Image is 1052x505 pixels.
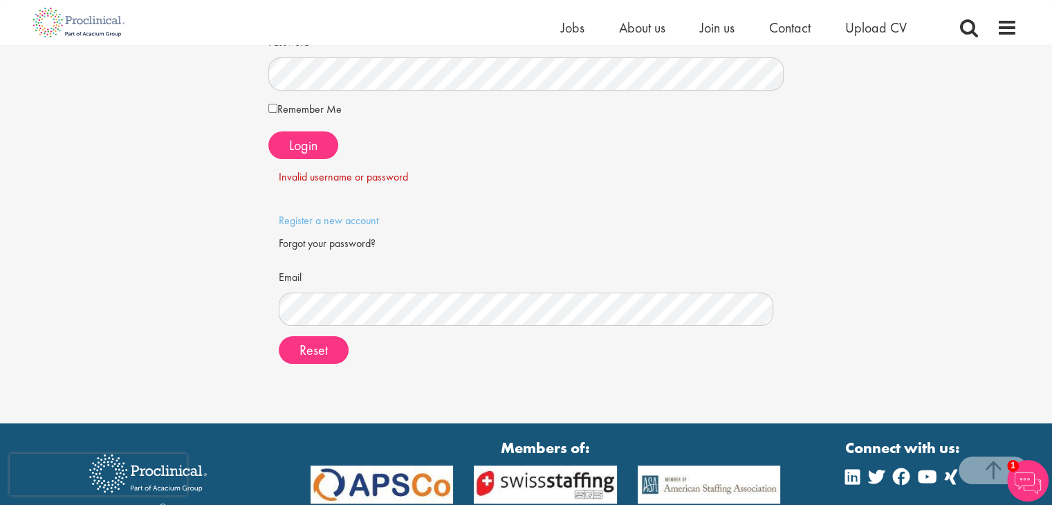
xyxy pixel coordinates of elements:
img: Chatbot [1007,460,1049,502]
img: APSCo [463,466,627,504]
a: Jobs [561,19,584,37]
a: Upload CV [845,19,907,37]
img: Proclinical Recruitment [79,445,217,502]
label: Remember Me [268,101,342,118]
span: Login [289,136,317,154]
div: Invalid username or password [279,169,774,185]
div: Forgot your password? [279,236,774,252]
label: Email [279,265,302,286]
input: Remember Me [268,104,277,113]
a: Join us [700,19,735,37]
button: Login [268,131,338,159]
img: APSCo [627,466,791,504]
img: APSCo [300,466,464,504]
span: Reset [299,341,328,359]
a: Register a new account [279,213,378,228]
strong: Connect with us: [845,437,963,459]
strong: Members of: [311,437,781,459]
a: Contact [769,19,811,37]
span: 1 [1007,460,1019,472]
button: Reset [279,336,349,364]
iframe: reCAPTCHA [10,454,187,495]
a: About us [619,19,665,37]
